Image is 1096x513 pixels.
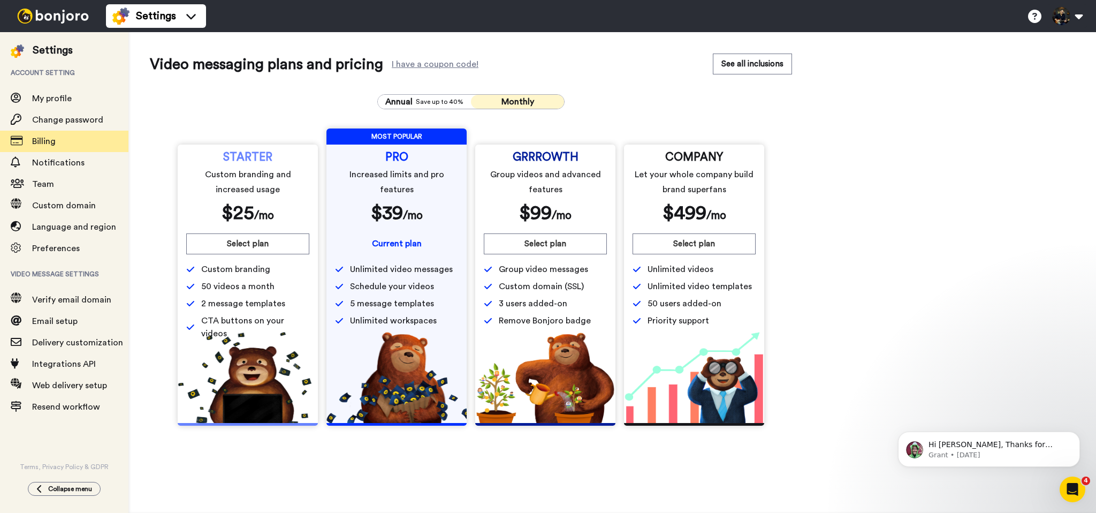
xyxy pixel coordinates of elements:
[32,116,103,124] span: Change password
[33,43,73,58] div: Settings
[648,314,709,327] span: Priority support
[665,153,723,162] span: COMPANY
[385,95,413,108] span: Annual
[648,263,713,276] span: Unlimited videos
[1060,477,1085,502] iframe: Intercom live chat
[706,210,726,221] span: /mo
[32,360,96,368] span: Integrations API
[136,9,176,24] span: Settings
[337,167,456,197] span: Increased limits and pro features
[713,54,792,75] a: See all inclusions
[13,9,93,24] img: bj-logo-header-white.svg
[32,296,111,304] span: Verify email domain
[513,153,579,162] span: GRRROWTH
[501,97,534,106] span: Monthly
[1082,477,1090,485] span: 4
[11,44,24,58] img: settings-colored.svg
[28,482,101,496] button: Collapse menu
[326,332,467,423] img: b5b10b7112978f982230d1107d8aada4.png
[499,314,591,327] span: Remove Bonjoro badge
[32,317,78,326] span: Email setup
[882,409,1096,484] iframe: Intercom notifications message
[222,203,254,223] span: $ 25
[178,332,318,423] img: 5112517b2a94bd7fef09f8ca13467cef.png
[372,239,422,248] span: Current plan
[392,61,478,67] div: I have a coupon code!
[378,95,471,109] button: AnnualSave up to 40%
[186,233,309,254] button: Select plan
[635,167,754,197] span: Let your whole company build brand superfans
[201,263,270,276] span: Custom branding
[486,167,605,197] span: Group videos and advanced features
[475,332,615,423] img: edd2fd70e3428fe950fd299a7ba1283f.png
[350,280,434,293] span: Schedule your videos
[32,338,123,347] span: Delivery customization
[47,41,185,51] p: Message from Grant, sent 5d ago
[188,167,308,197] span: Custom branding and increased usage
[499,263,588,276] span: Group video messages
[32,137,56,146] span: Billing
[201,314,309,340] span: CTA buttons on your videos
[713,54,792,74] button: See all inclusions
[648,297,721,310] span: 50 users added-on
[403,210,423,221] span: /mo
[32,381,107,390] span: Web delivery setup
[32,201,96,210] span: Custom domain
[350,263,453,276] span: Unlimited video messages
[32,403,100,411] span: Resend workflow
[32,180,54,188] span: Team
[552,210,572,221] span: /mo
[201,280,275,293] span: 50 videos a month
[648,280,752,293] span: Unlimited video templates
[47,31,185,125] span: Hi [PERSON_NAME], Thanks for installing our Chrome extension! Here's a quick help doc that shows ...
[326,129,467,145] span: MOST POPULAR
[32,244,80,253] span: Preferences
[385,153,408,162] span: PRO
[350,314,437,327] span: Unlimited workspaces
[254,210,274,221] span: /mo
[416,97,463,106] span: Save up to 40%
[223,153,272,162] span: STARTER
[663,203,706,223] span: $ 499
[633,233,756,254] button: Select plan
[371,203,403,223] span: $ 39
[48,485,92,493] span: Collapse menu
[519,203,552,223] span: $ 99
[471,95,564,109] button: Monthly
[32,223,116,231] span: Language and region
[484,233,607,254] button: Select plan
[499,280,584,293] span: Custom domain (SSL)
[624,332,764,423] img: baac238c4e1197dfdb093d3ea7416ec4.png
[350,297,434,310] span: 5 message templates
[112,7,130,25] img: settings-colored.svg
[150,54,383,75] span: Video messaging plans and pricing
[201,297,285,310] span: 2 message templates
[32,159,85,167] span: Notifications
[499,297,567,310] span: 3 users added-on
[32,94,72,103] span: My profile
